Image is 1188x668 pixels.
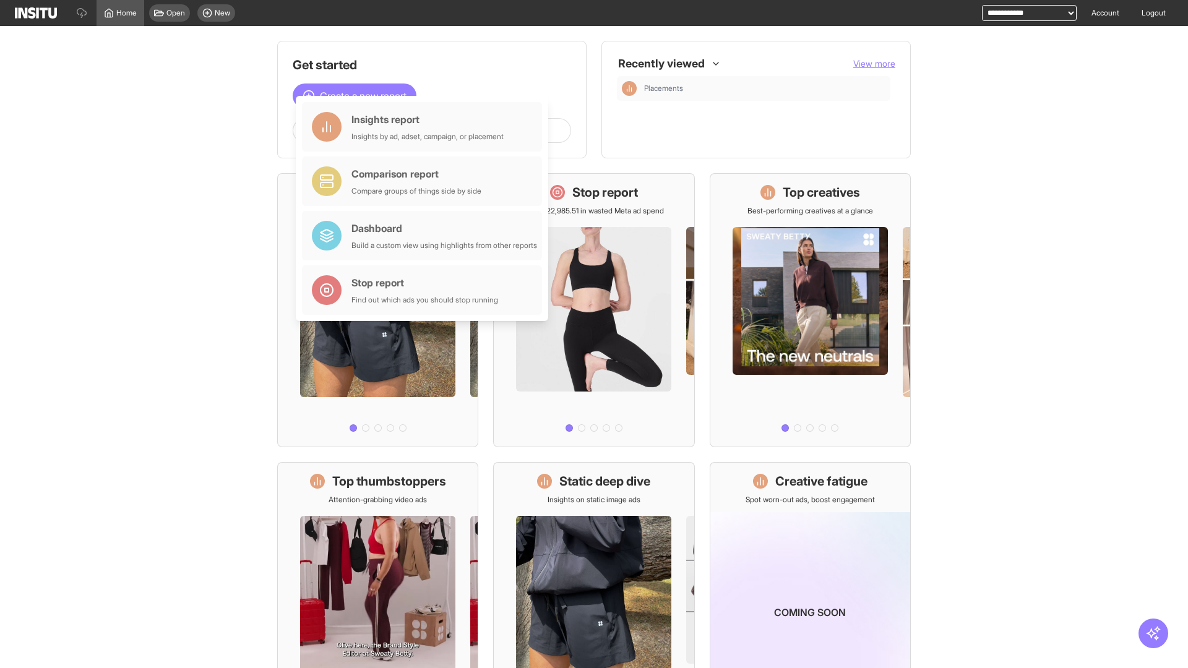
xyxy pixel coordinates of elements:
[215,8,230,18] span: New
[853,58,895,70] button: View more
[293,56,571,74] h1: Get started
[351,275,498,290] div: Stop report
[572,184,638,201] h1: Stop report
[644,83,885,93] span: Placements
[351,186,481,196] div: Compare groups of things side by side
[548,495,640,505] p: Insights on static image ads
[710,173,911,447] a: Top creativesBest-performing creatives at a glance
[277,173,478,447] a: What's live nowSee all active ads instantly
[747,206,873,216] p: Best-performing creatives at a glance
[351,112,504,127] div: Insights report
[351,241,537,250] div: Build a custom view using highlights from other reports
[351,221,537,236] div: Dashboard
[524,206,664,216] p: Save £22,985.51 in wasted Meta ad spend
[783,184,860,201] h1: Top creatives
[351,132,504,142] div: Insights by ad, adset, campaign, or placement
[166,8,185,18] span: Open
[116,8,137,18] span: Home
[853,58,895,69] span: View more
[559,473,650,490] h1: Static deep dive
[15,7,57,19] img: Logo
[320,88,407,103] span: Create a new report
[293,83,416,108] button: Create a new report
[622,81,637,96] div: Insights
[332,473,446,490] h1: Top thumbstoppers
[644,83,683,93] span: Placements
[329,495,427,505] p: Attention-grabbing video ads
[351,166,481,181] div: Comparison report
[493,173,694,447] a: Stop reportSave £22,985.51 in wasted Meta ad spend
[351,295,498,305] div: Find out which ads you should stop running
